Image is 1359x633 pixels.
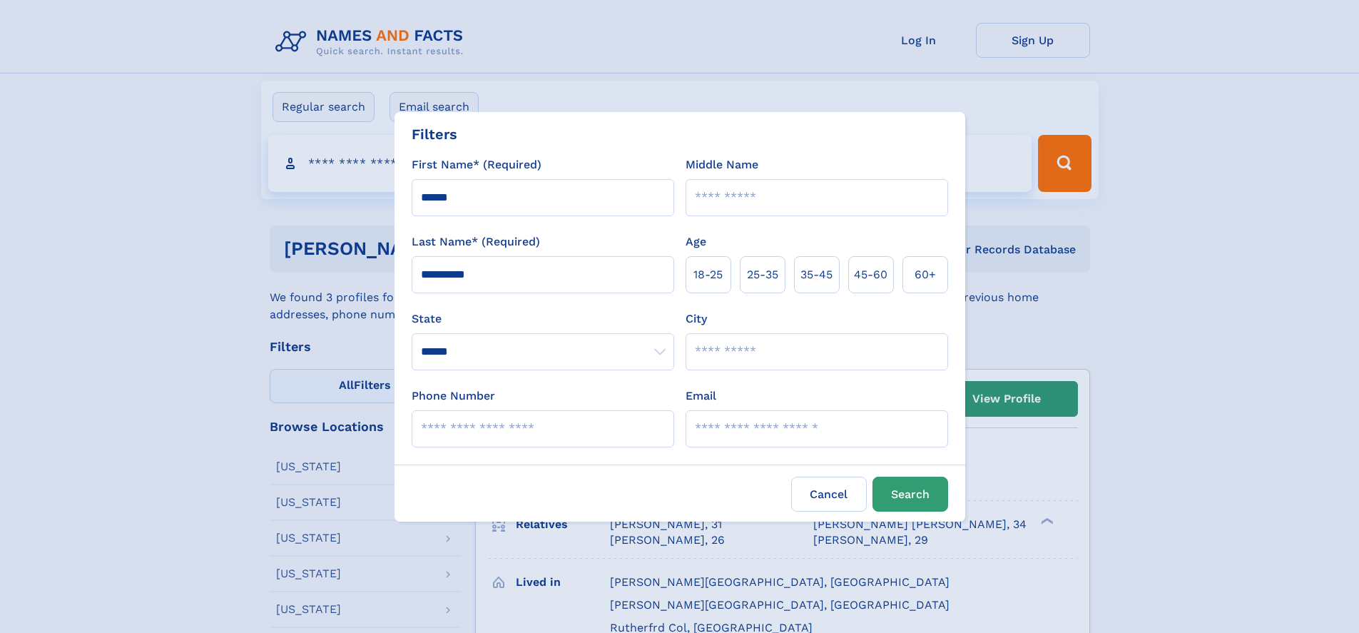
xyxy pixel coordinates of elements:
label: State [412,310,674,328]
label: Phone Number [412,388,495,405]
span: 60+ [915,266,936,283]
label: Cancel [791,477,867,512]
button: Search [872,477,948,512]
label: Age [686,233,706,250]
label: Last Name* (Required) [412,233,540,250]
label: City [686,310,707,328]
label: Email [686,388,716,405]
span: 35‑45 [800,266,833,283]
span: 45‑60 [854,266,887,283]
span: 25‑35 [747,266,778,283]
label: First Name* (Required) [412,156,541,173]
div: Filters [412,123,457,145]
label: Middle Name [686,156,758,173]
span: 18‑25 [693,266,723,283]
